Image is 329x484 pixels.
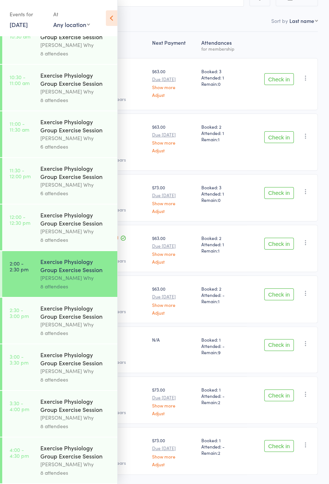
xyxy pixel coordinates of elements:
a: Adjust [152,411,196,416]
div: Exercise Physiology Group Exercise Session [40,397,111,413]
a: 11:00 -11:30 amExercise Physiology Group Exercise Session[PERSON_NAME] Why6 attendees [2,111,117,157]
span: Booked: 2 [201,235,244,241]
div: Exercise Physiology Group Exercise Session [40,444,111,460]
a: 3:30 -4:00 pmExercise Physiology Group Exercise Session[PERSON_NAME] Why8 attendees [2,391,117,437]
a: 2:30 -3:00 pmExercise Physiology Group Exercise Session[PERSON_NAME] Why8 attendees [2,298,117,343]
a: 3:00 -3:30 pmExercise Physiology Group Exercise Session[PERSON_NAME] Why8 attendees [2,344,117,390]
time: 12:00 - 12:30 pm [10,214,30,226]
a: Adjust [152,310,196,315]
span: 9 [218,349,221,355]
div: 8 attendees [40,375,111,384]
div: Next Payment [149,35,199,55]
small: Due [DATE] [152,193,196,198]
small: Due [DATE] [152,77,196,82]
span: 0 [218,81,221,87]
span: Remain: [201,399,244,405]
div: [PERSON_NAME] Why [40,180,111,189]
span: Attended: 1 [201,130,244,136]
span: Remain: [201,136,244,142]
div: 8 attendees [40,422,111,430]
span: Attended: 1 [201,190,244,197]
div: 6 attendees [40,142,111,151]
div: Events for [10,8,46,20]
a: Show more [152,403,196,408]
button: Check in [264,389,294,401]
div: Exercise Physiology Group Exercise Session [40,164,111,180]
div: Exercise Physiology Group Exercise Session [40,351,111,367]
span: Attended: 1 [201,241,244,247]
div: [PERSON_NAME] Why [40,87,111,96]
span: Booked: 1 [201,386,244,393]
span: Booked: 2 [201,285,244,292]
a: Adjust [152,92,196,97]
a: 4:00 -4:30 pmExercise Physiology Group Exercise Session[PERSON_NAME] Why8 attendees [2,437,117,483]
button: Check in [264,131,294,143]
a: [DATE] [10,20,28,28]
small: Due [DATE] [152,243,196,248]
div: [PERSON_NAME] Why [40,274,111,282]
span: 1 [218,247,219,254]
span: Remain: [201,197,244,203]
span: Booked: 3 [201,184,244,190]
span: Attended: - [201,443,244,450]
a: 10:00 -10:30 amExercise Physiology Group Exercise Session[PERSON_NAME] Why8 attendees [2,18,117,64]
small: Due [DATE] [152,395,196,400]
a: 2:00 -2:30 pmExercise Physiology Group Exercise Session[PERSON_NAME] Why8 attendees [2,251,117,297]
span: Booked: 3 [201,68,244,74]
button: Check in [264,440,294,452]
div: $63.00 [152,235,196,264]
div: Exercise Physiology Group Exercise Session [40,71,111,87]
div: [PERSON_NAME] Why [40,41,111,49]
span: Attended: 1 [201,74,244,81]
time: 2:00 - 2:30 pm [10,260,28,272]
a: Show more [152,302,196,307]
a: Adjust [152,148,196,153]
div: $73.00 [152,184,196,213]
a: Adjust [152,462,196,467]
span: Attended: - [201,343,244,349]
div: 8 attendees [40,329,111,337]
button: Check in [264,187,294,199]
time: 10:30 - 11:00 am [10,74,30,86]
span: Attended: - [201,393,244,399]
time: 10:00 - 10:30 am [10,27,30,39]
div: 8 attendees [40,96,111,104]
a: Show more [152,85,196,89]
div: Any location [53,20,90,28]
small: Due [DATE] [152,446,196,451]
small: Due [DATE] [152,132,196,137]
div: Exercise Physiology Group Exercise Session [40,304,111,320]
a: 12:00 -12:30 pmExercise Physiology Group Exercise Session[PERSON_NAME] Why8 attendees [2,204,117,250]
time: 3:30 - 4:00 pm [10,400,29,412]
a: Adjust [152,259,196,264]
span: Booked: 1 [201,336,244,343]
a: Show more [152,140,196,145]
div: $63.00 [152,285,196,315]
div: Exercise Physiology Group Exercise Session [40,211,111,227]
div: $63.00 [152,68,196,97]
time: 3:00 - 3:30 pm [10,353,28,365]
span: 2 [218,450,220,456]
button: Check in [264,73,294,85]
div: At [53,8,90,20]
time: 11:30 - 12:00 pm [10,167,31,179]
div: N/A [152,336,196,343]
div: 8 attendees [40,468,111,477]
div: $73.00 [152,386,196,416]
a: Show more [152,454,196,459]
div: Exercise Physiology Group Exercise Session [40,257,111,274]
div: [PERSON_NAME] Why [40,134,111,142]
button: Check in [264,288,294,300]
div: [PERSON_NAME] Why [40,320,111,329]
span: Remain: [201,450,244,456]
a: 10:30 -11:00 amExercise Physiology Group Exercise Session[PERSON_NAME] Why8 attendees [2,65,117,111]
div: [PERSON_NAME] Why [40,413,111,422]
button: Check in [264,238,294,250]
div: 8 attendees [40,282,111,291]
span: Remain: [201,81,244,87]
div: 6 attendees [40,189,111,197]
div: Atten­dances [198,35,247,55]
span: Booked: 1 [201,437,244,443]
small: Due [DATE] [152,294,196,299]
time: 2:30 - 3:00 pm [10,307,29,319]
